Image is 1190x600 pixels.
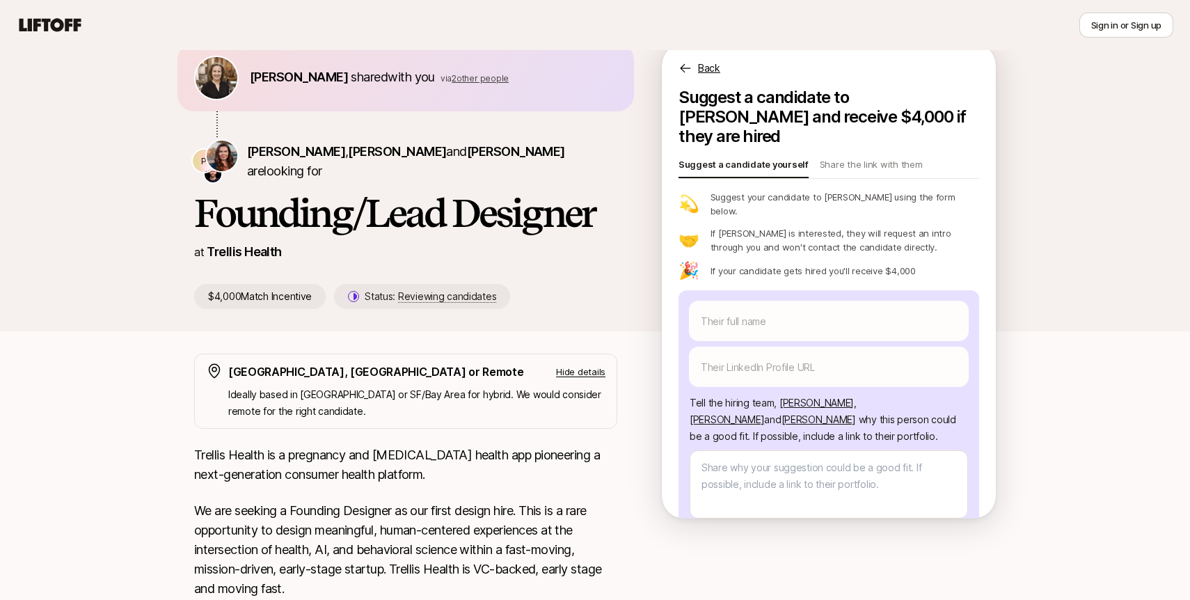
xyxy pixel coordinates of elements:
span: [PERSON_NAME] [250,70,348,84]
h1: Founding/Lead Designer [194,192,617,234]
p: are looking for [247,142,617,181]
span: Reviewing candidates [398,290,496,303]
p: Status: [365,288,496,305]
p: We are seeking a Founding Designer as our first design hire. This is a rare opportunity to design... [194,501,617,599]
p: If [PERSON_NAME] is interested, they will request an intro through you and won't contact the cand... [711,226,979,254]
p: Tell the hiring team, why this person could be a good fit . If possible, include a link to their ... [690,395,968,445]
p: P [201,152,207,169]
img: Ryan Nabat [205,166,221,182]
p: Suggest a candidate yourself [679,157,809,177]
img: e64c3690_f6c5_4b9b_b225_0cd91dfd0a3a.jpg [196,57,237,99]
p: Back [698,60,720,77]
p: at [194,243,204,261]
span: 2 other people [452,73,509,84]
span: [PERSON_NAME] [690,413,764,425]
p: 🤝 [679,232,699,248]
span: [PERSON_NAME] [779,397,854,409]
span: via [441,73,452,84]
p: Share the link with them [820,157,923,177]
p: shared [250,68,509,87]
p: Trellis Health is a pregnancy and [MEDICAL_DATA] health app pioneering a next-generation consumer... [194,445,617,484]
span: , [345,144,446,159]
img: Estelle Giraud [207,141,237,171]
span: [PERSON_NAME] [467,144,565,159]
p: 💫 [679,196,699,212]
p: If your candidate gets hired you'll receive $4,000 [711,264,916,278]
button: Sign in or Sign up [1079,13,1173,38]
p: Suggest your candidate to [PERSON_NAME] using the form below. [711,190,979,218]
a: Trellis Health [207,244,281,259]
span: [PERSON_NAME] [782,413,856,425]
span: [PERSON_NAME] [247,144,345,159]
p: Hide details [556,365,605,379]
span: and [446,144,564,159]
span: and [764,413,856,425]
p: Suggest a candidate to [PERSON_NAME] and receive $4,000 if they are hired [679,88,979,146]
p: $4,000 Match Incentive [194,284,326,309]
p: [GEOGRAPHIC_DATA], [GEOGRAPHIC_DATA] or Remote [228,363,523,381]
p: 🎉 [679,262,699,279]
span: with you [388,70,435,84]
p: Ideally based in [GEOGRAPHIC_DATA] or SF/Bay Area for hybrid. We would consider remote for the ri... [228,386,605,420]
span: [PERSON_NAME] [348,144,446,159]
